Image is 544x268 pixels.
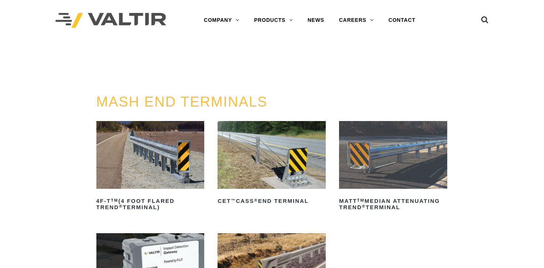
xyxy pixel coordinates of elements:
sup: ® [362,204,366,208]
a: 4F-TTM(4 Foot Flared TREND®Terminal) [96,121,205,213]
img: Valtir [55,13,166,28]
a: MATTTMMedian Attenuating TREND®Terminal [339,121,447,213]
sup: TM [111,198,118,202]
a: NEWS [300,13,332,28]
h2: 4F-T (4 Foot Flared TREND Terminal) [96,195,205,213]
a: COMPANY [196,13,247,28]
sup: ® [119,204,123,208]
sup: ® [254,198,258,202]
a: PRODUCTS [247,13,300,28]
a: CAREERS [332,13,381,28]
a: CONTACT [381,13,423,28]
h2: CET CASS End Terminal [218,195,326,207]
sup: ™ [231,198,236,202]
h2: MATT Median Attenuating TREND Terminal [339,195,447,213]
a: MASH END TERMINALS [96,94,268,110]
sup: TM [357,198,365,202]
a: CET™CASS®End Terminal [218,121,326,207]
